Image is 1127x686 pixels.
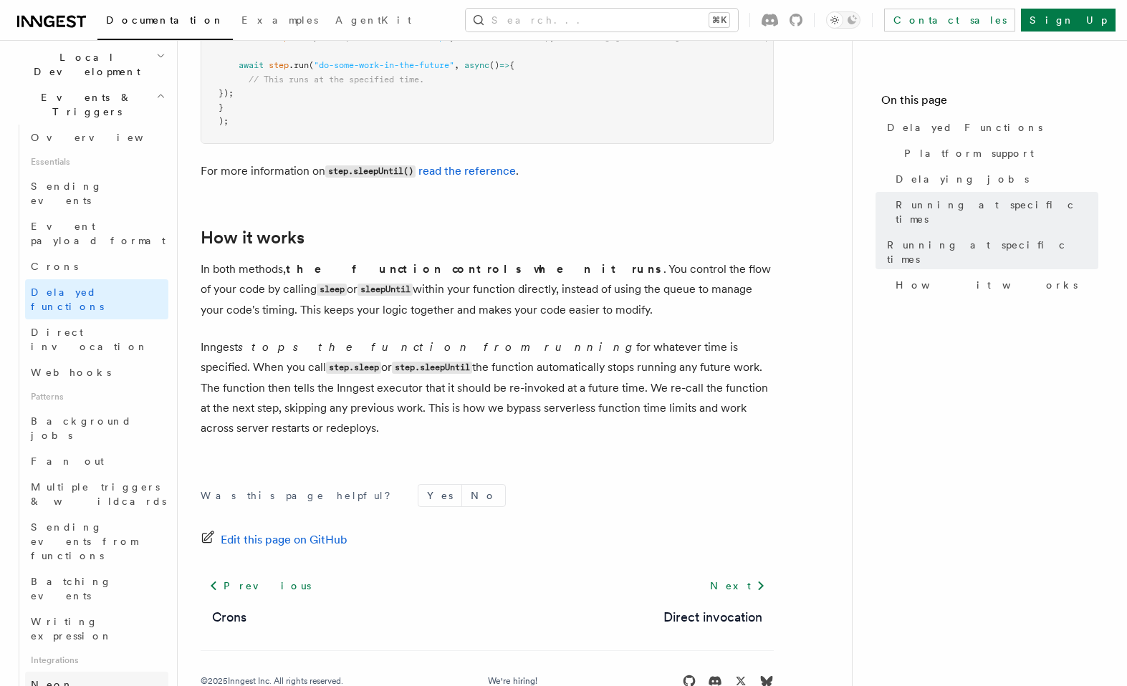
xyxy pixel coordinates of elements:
span: step [269,60,289,70]
a: Previous [201,573,319,599]
span: Local Development [11,50,156,79]
a: AgentKit [327,4,420,39]
button: Local Development [11,44,168,84]
span: Multiple triggers & wildcards [31,481,166,507]
a: Sending events [25,173,168,213]
a: How it works [201,228,304,248]
span: Events & Triggers [11,90,156,119]
span: Event payload format [31,221,166,246]
a: Edit this page on GitHub [201,530,347,550]
a: Direct invocation [663,607,762,627]
button: Toggle dark mode [826,11,860,29]
a: Batching events [25,569,168,609]
a: How it works [890,272,1098,298]
p: For more information on . [201,161,774,182]
p: Was this page helpful? [201,488,401,503]
a: Contact sales [884,9,1015,32]
a: Delayed Functions [881,115,1098,140]
span: Delayed functions [31,286,104,312]
span: Sending events from functions [31,521,138,561]
a: Documentation [97,4,233,40]
code: step.sleepUntil [392,362,472,374]
span: Overview [31,132,178,143]
a: Background jobs [25,408,168,448]
span: , [454,60,459,70]
span: Edit this page on GitHub [221,530,347,550]
span: Platform support [904,146,1034,160]
span: await [239,60,264,70]
a: Running at specific times [890,192,1098,232]
button: Search...⌘K [466,9,738,32]
p: In both methods, . You control the flow of your code by calling or within your function directly,... [201,259,774,320]
a: Overview [25,125,168,150]
button: No [462,485,505,506]
span: } [219,102,224,112]
button: Events & Triggers [11,84,168,125]
a: Multiple triggers & wildcards [25,474,168,514]
span: Running at specific times [887,238,1098,266]
em: stops the function from running [238,340,636,354]
a: Delayed functions [25,279,168,319]
span: Batching events [31,576,112,602]
span: ( [309,60,314,70]
a: Crons [25,253,168,279]
span: // This runs at the specified time. [249,74,424,84]
span: ); [219,116,229,126]
span: Running at specific times [896,198,1098,226]
a: Sign Up [1021,9,1116,32]
span: }); [219,88,234,98]
span: Crons [31,261,78,272]
span: Patterns [25,385,168,408]
span: Sending events [31,180,102,206]
a: Writing expression [25,609,168,649]
span: Direct invocation [31,327,148,352]
span: Examples [241,14,318,26]
code: step.sleepUntil() [325,165,416,178]
span: async [464,60,489,70]
span: => [499,60,509,70]
span: Webhooks [31,367,111,378]
a: Direct invocation [25,319,168,359]
span: () [489,60,499,70]
p: Inngest for whatever time is specified. When you call or the function automatically stops running... [201,337,774,438]
h4: On this page [881,92,1098,115]
code: sleep [317,284,347,296]
span: Delayed Functions [887,120,1042,135]
span: AgentKit [335,14,411,26]
span: Background jobs [31,415,132,441]
span: Fan out [31,455,104,467]
a: Examples [233,4,327,39]
strong: the function controls when it runs [286,262,663,276]
a: read the reference [418,164,516,178]
a: Webhooks [25,359,168,385]
span: .run [289,60,309,70]
kbd: ⌘K [709,13,729,27]
code: step.sleep [326,362,381,374]
span: "do-some-work-in-the-future" [314,60,454,70]
a: Sending events from functions [25,514,168,569]
span: Documentation [106,14,224,26]
span: Integrations [25,649,168,672]
code: sleepUntil [358,284,413,296]
span: Writing expression [31,616,112,642]
a: Delaying jobs [890,166,1098,192]
button: Yes [418,485,461,506]
span: Essentials [25,150,168,173]
span: How it works [896,278,1078,292]
a: Event payload format [25,213,168,253]
a: Platform support [898,140,1098,166]
a: Crons [212,607,246,627]
span: Delaying jobs [896,172,1029,186]
a: Running at specific times [881,232,1098,272]
span: { [509,60,514,70]
a: Next [701,573,774,599]
a: Fan out [25,448,168,474]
